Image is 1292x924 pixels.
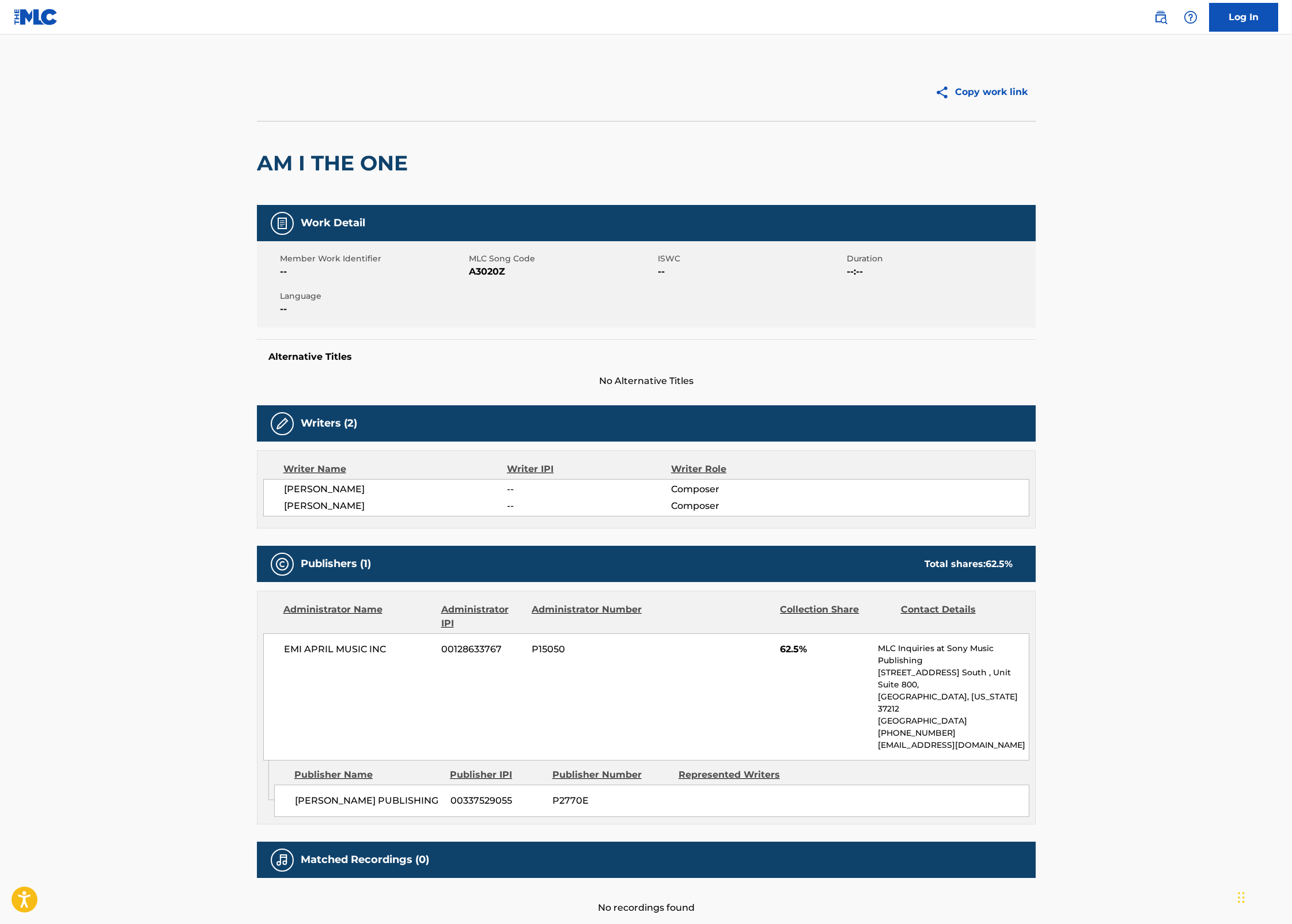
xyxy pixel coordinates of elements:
a: Log In [1209,3,1278,32]
div: Administrator IPI [441,603,523,630]
span: 62.5% [780,642,869,656]
span: 00337529055 [450,794,544,808]
span: -- [507,482,670,496]
p: [STREET_ADDRESS] South , Unit Suite 800, [878,667,1028,691]
img: Work Detail [275,216,289,230]
img: Matched Recordings [275,853,289,867]
span: Composer [671,499,820,513]
span: MLC Song Code [469,253,655,265]
div: Total shares: [925,557,1013,571]
span: P2770E [552,794,670,808]
div: Writer IPI [507,462,671,476]
h5: Alternative Titles [268,351,1024,363]
div: Writer Role [671,462,820,476]
span: Member Work Identifier [280,253,466,265]
img: Writers [275,417,289,431]
h2: AM I THE ONE [257,150,414,176]
div: Publisher Name [294,768,441,782]
div: Administrator Name [283,603,433,630]
span: Language [280,290,466,302]
h5: Publishers (1) [301,557,371,571]
div: Represented Writers [679,768,796,782]
span: Composer [671,482,820,496]
iframe: Chat Widget [1234,869,1292,924]
h5: Work Detail [301,216,365,230]
img: help [1184,10,1198,24]
span: P15050 [532,642,643,656]
span: [PERSON_NAME] [284,482,507,496]
div: Publisher IPI [450,768,544,782]
button: Copy work link [927,78,1036,107]
p: [EMAIL_ADDRESS][DOMAIN_NAME] [878,739,1028,751]
img: MLC Logo [14,9,58,25]
p: [GEOGRAPHIC_DATA] [878,715,1028,727]
span: -- [658,265,844,279]
span: --:-- [847,265,1033,279]
span: -- [507,499,670,513]
div: Collection Share [780,603,892,630]
span: Duration [847,253,1033,265]
span: ISWC [658,253,844,265]
p: [PHONE_NUMBER] [878,727,1028,739]
img: search [1154,10,1168,24]
div: Contact Details [901,603,1013,630]
img: Copy work link [935,85,955,100]
span: -- [280,302,466,316]
img: Publishers [275,557,289,571]
p: MLC Inquiries at Sony Music Publishing [878,642,1028,667]
span: [PERSON_NAME] PUBLISHING [295,794,442,808]
div: Writer Name [283,462,507,476]
span: EMI APRIL MUSIC INC [284,642,433,656]
p: [GEOGRAPHIC_DATA], [US_STATE] 37212 [878,691,1028,715]
span: 00128633767 [441,642,523,656]
div: Administrator Number [532,603,643,630]
div: Drag [1238,880,1245,915]
h5: Matched Recordings (0) [301,853,429,866]
div: Help [1179,6,1202,29]
a: Public Search [1149,6,1172,29]
span: No Alternative Titles [257,374,1036,388]
span: -- [280,265,466,279]
span: [PERSON_NAME] [284,499,507,513]
div: No recordings found [257,878,1036,915]
div: Publisher Number [552,768,670,782]
h5: Writers (2) [301,417,357,430]
span: A3020Z [469,265,655,279]
span: 62.5 % [986,558,1013,569]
